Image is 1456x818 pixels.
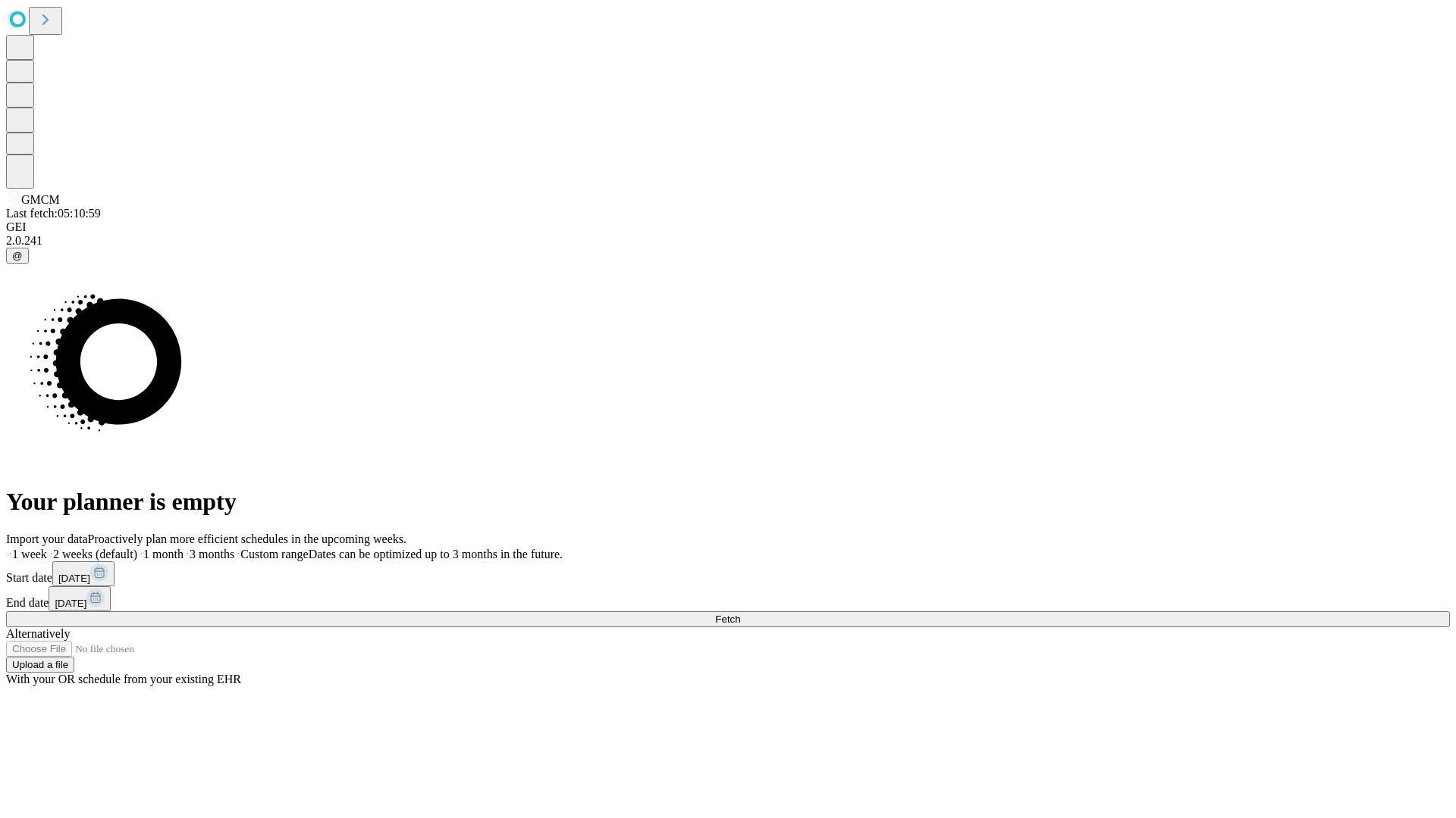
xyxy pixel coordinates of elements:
[52,561,115,586] button: [DATE]
[143,548,184,560] span: 1 month
[6,234,1450,248] div: 2.0.241
[58,573,90,584] span: [DATE]
[715,613,740,625] span: Fetch
[6,586,1450,611] div: End date
[21,193,60,206] span: GMCM
[240,548,308,560] span: Custom range
[12,548,47,560] span: 1 week
[6,532,88,545] span: Import your data
[12,250,23,261] span: @
[6,488,1450,516] h1: Your planner is empty
[6,561,1450,586] div: Start date
[88,532,406,545] span: Proactively plan more efficient schedules in the upcoming weeks.
[6,657,74,673] button: Upload a file
[190,548,234,560] span: 3 months
[6,207,101,220] span: Last fetch: 05:10:59
[6,248,29,264] button: @
[6,611,1450,627] button: Fetch
[49,586,111,611] button: [DATE]
[309,548,563,560] span: Dates can be optimized up to 3 months in the future.
[6,627,70,640] span: Alternatively
[55,598,86,609] span: [DATE]
[53,548,137,560] span: 2 weeks (default)
[6,673,241,685] span: With your OR schedule from your existing EHR
[6,220,1450,234] div: GEI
